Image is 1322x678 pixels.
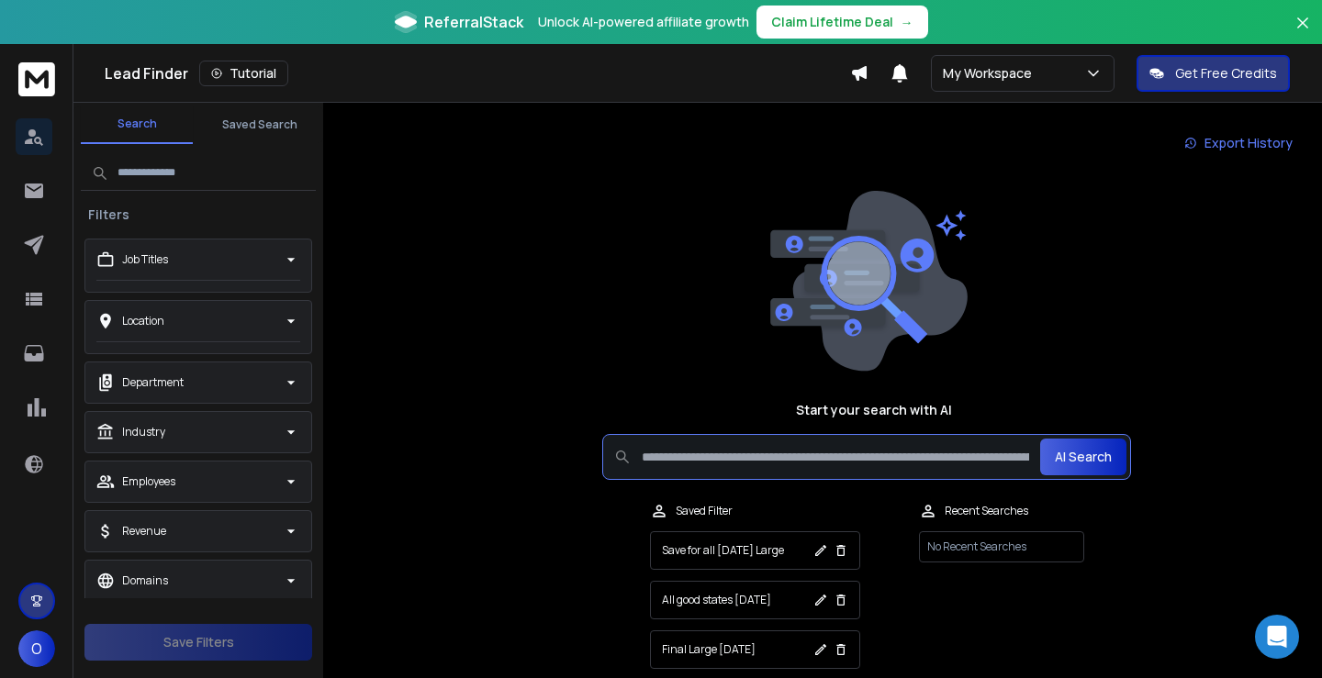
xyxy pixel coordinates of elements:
[756,6,928,39] button: Claim Lifetime Deal→
[1170,125,1307,161] a: Export History
[122,314,164,328] p: Location
[105,61,850,86] div: Lead Finder
[766,191,968,372] img: image
[81,106,193,144] button: Search
[650,531,860,570] button: Save for all [DATE] Large
[204,106,316,143] button: Saved Search
[1255,615,1299,659] div: Open Intercom Messenger
[122,474,175,489] p: Employees
[662,642,756,657] p: Final Large [DATE]
[18,630,55,667] button: O
[1291,11,1315,55] button: Close banner
[199,61,288,86] button: Tutorial
[796,401,952,419] h1: Start your search with AI
[122,252,168,267] p: Job Titles
[901,13,913,31] span: →
[122,573,168,588] p: Domains
[1040,439,1126,475] button: AI Search
[662,593,771,607] p: All good states [DATE]
[424,11,523,33] span: ReferralStack
[538,13,749,31] p: Unlock AI-powered affiliate growth
[81,206,137,224] h3: Filters
[122,524,166,539] p: Revenue
[1137,55,1290,92] button: Get Free Credits
[945,504,1028,518] p: Recent Searches
[662,543,784,558] p: Save for all [DATE] Large
[650,630,860,669] button: Final Large [DATE]
[676,504,733,518] p: Saved Filter
[650,581,860,619] button: All good states [DATE]
[919,531,1084,562] p: No Recent Searches
[1175,64,1277,83] p: Get Free Credits
[122,425,165,439] p: Industry
[943,64,1039,83] p: My Workspace
[122,375,184,390] p: Department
